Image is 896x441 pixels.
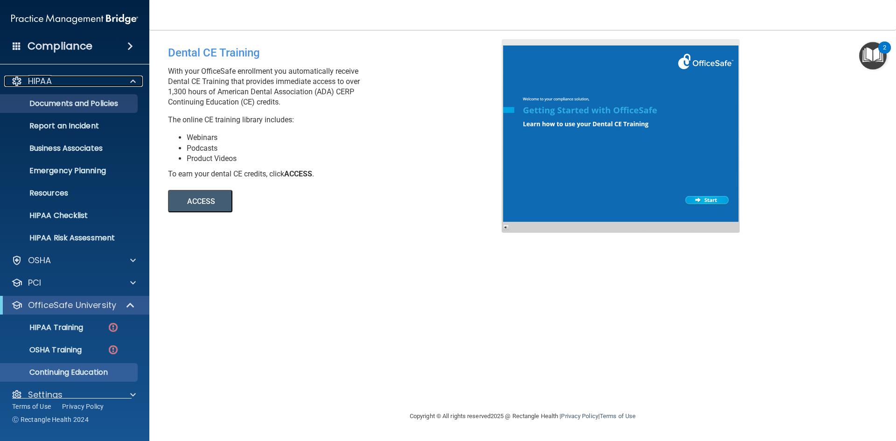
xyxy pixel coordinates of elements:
[107,344,119,356] img: danger-circle.6113f641.png
[28,76,52,87] p: HIPAA
[168,66,509,107] p: With your OfficeSafe enrollment you automatically receive Dental CE Training that provides immedi...
[6,368,133,377] p: Continuing Education
[6,189,133,198] p: Resources
[28,277,41,288] p: PCI
[6,144,133,153] p: Business Associates
[12,402,51,411] a: Terms of Use
[883,48,886,60] div: 2
[62,402,104,411] a: Privacy Policy
[11,255,136,266] a: OSHA
[6,323,83,332] p: HIPAA Training
[561,413,598,420] a: Privacy Policy
[187,143,509,154] li: Podcasts
[168,190,232,212] button: ACCESS
[859,42,887,70] button: Open Resource Center, 2 new notifications
[11,277,136,288] a: PCI
[28,255,51,266] p: OSHA
[6,99,133,108] p: Documents and Policies
[168,115,509,125] p: The online CE training library includes:
[187,133,509,143] li: Webinars
[187,154,509,164] li: Product Videos
[6,166,133,175] p: Emergency Planning
[6,233,133,243] p: HIPAA Risk Assessment
[11,389,136,400] a: Settings
[28,40,92,53] h4: Compliance
[107,322,119,333] img: danger-circle.6113f641.png
[11,300,135,311] a: OfficeSafe University
[28,300,116,311] p: OfficeSafe University
[168,198,423,205] a: ACCESS
[168,169,509,179] div: To earn your dental CE credits, click .
[284,169,312,178] b: ACCESS
[352,401,693,431] div: Copyright © All rights reserved 2025 @ Rectangle Health | |
[6,121,133,131] p: Report an Incident
[11,10,138,28] img: PMB logo
[12,415,89,424] span: Ⓒ Rectangle Health 2024
[600,413,636,420] a: Terms of Use
[28,389,63,400] p: Settings
[168,39,509,66] div: Dental CE Training
[11,76,136,87] a: HIPAA
[6,345,82,355] p: OSHA Training
[6,211,133,220] p: HIPAA Checklist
